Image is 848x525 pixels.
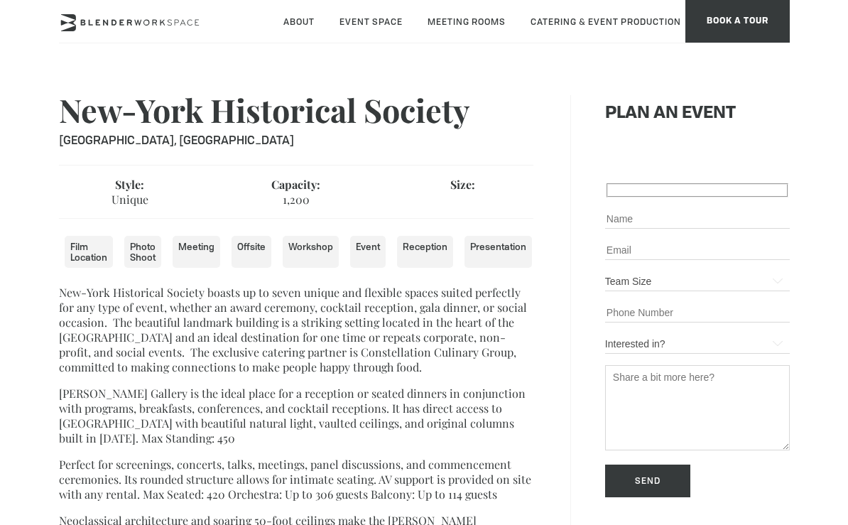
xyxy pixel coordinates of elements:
p: Perfect for screenings, concerts, talks, meetings, panel discussions, and commencement ceremonies... [59,457,534,502]
b: Size: [391,177,534,192]
input: Send [605,465,690,497]
li: Event [350,236,386,268]
p: Unique [59,177,202,207]
input: Phone Number [605,303,790,323]
h1: New-York Historical Society [59,87,469,148]
b: Capacity: [225,177,368,192]
li: Film Location [65,236,113,268]
b: Style: [59,177,202,192]
span: [GEOGRAPHIC_DATA], [GEOGRAPHIC_DATA] [59,132,469,148]
h2: Plan an Event [605,104,790,124]
p: 1,200 [225,177,368,207]
input: Name [605,209,790,229]
p: [PERSON_NAME] Gallery is the ideal place for a reception or seated dinners in conjunction with pr... [59,386,534,445]
input: Email [605,240,790,260]
li: Presentation [464,236,532,268]
li: Reception [397,236,453,268]
li: Meeting [173,236,220,268]
form: Contact form [605,183,790,517]
p: New-York Historical Society boasts up to seven unique and flexible spaces suited perfectly for an... [59,285,534,374]
li: Photo Shoot [124,236,161,268]
li: Offsite [232,236,271,268]
li: Workshop [283,236,339,268]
